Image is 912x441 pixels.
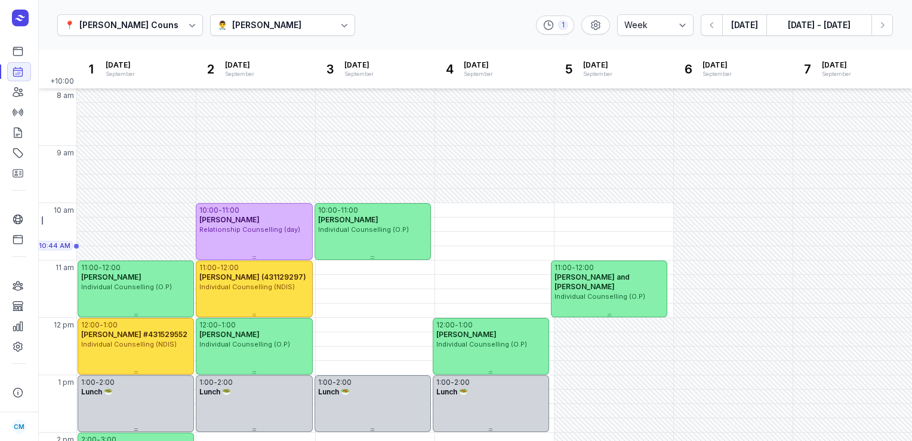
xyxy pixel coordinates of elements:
[81,378,95,387] div: 1:00
[464,60,493,70] span: [DATE]
[199,387,231,396] span: Lunch 🥗
[57,91,74,100] span: 8 am
[321,60,340,79] div: 3
[318,215,378,224] span: [PERSON_NAME]
[214,378,217,387] div: -
[554,292,645,301] span: Individual Counselling (O.P)
[221,320,236,330] div: 1:00
[102,263,121,272] div: 12:00
[199,263,217,272] div: 11:00
[201,60,220,79] div: 2
[703,60,732,70] span: [DATE]
[199,215,260,224] span: [PERSON_NAME]
[451,378,454,387] div: -
[81,272,141,281] span: [PERSON_NAME]
[95,378,99,387] div: -
[14,419,24,434] span: CM
[822,70,851,78] div: September
[554,263,572,272] div: 11:00
[81,340,177,348] span: Individual Counselling (NDIS)
[199,283,295,291] span: Individual Counselling (NDIS)
[722,14,766,36] button: [DATE]
[106,60,135,70] span: [DATE]
[436,387,468,396] span: Lunch 🥗
[464,70,493,78] div: September
[218,320,221,330] div: -
[199,272,306,281] span: [PERSON_NAME] (431129297)
[344,70,374,78] div: September
[220,263,239,272] div: 12:00
[583,60,612,70] span: [DATE]
[100,320,103,330] div: -
[98,263,102,272] div: -
[79,18,202,32] div: [PERSON_NAME] Counselling
[454,378,470,387] div: 2:00
[106,70,135,78] div: September
[458,320,473,330] div: 1:00
[336,378,352,387] div: 2:00
[103,320,118,330] div: 1:00
[81,263,98,272] div: 11:00
[440,60,459,79] div: 4
[199,330,260,339] span: [PERSON_NAME]
[57,148,74,158] span: 9 am
[703,70,732,78] div: September
[56,263,74,272] span: 11 am
[54,206,74,215] span: 10 am
[572,263,575,272] div: -
[199,340,290,348] span: Individual Counselling (O.P)
[318,387,350,396] span: Lunch 🥗
[217,378,233,387] div: 2:00
[222,206,239,215] div: 11:00
[318,378,332,387] div: 1:00
[558,20,568,30] div: 1
[341,206,358,215] div: 11:00
[766,14,871,36] button: [DATE] - [DATE]
[575,263,594,272] div: 12:00
[64,18,75,32] div: 📍
[39,241,70,250] span: 10:44 AM
[50,76,76,88] span: +10:00
[679,60,698,79] div: 6
[99,378,115,387] div: 2:00
[822,60,851,70] span: [DATE]
[225,70,254,78] div: September
[436,340,527,348] span: Individual Counselling (O.P)
[559,60,578,79] div: 5
[332,378,336,387] div: -
[583,70,612,78] div: September
[199,320,218,330] div: 12:00
[232,18,301,32] div: [PERSON_NAME]
[554,272,630,291] span: [PERSON_NAME] and [PERSON_NAME]
[436,320,455,330] div: 12:00
[81,387,113,396] span: Lunch 🥗
[217,263,220,272] div: -
[81,283,172,291] span: Individual Counselling (O.P)
[81,330,187,339] span: [PERSON_NAME] #431529552
[54,320,74,330] span: 12 pm
[217,18,227,32] div: 👨‍⚕️
[318,206,337,215] div: 10:00
[455,320,458,330] div: -
[318,225,409,234] span: Individual Counselling (O.P)
[199,225,300,234] span: Relationship Counselling (day)
[798,60,817,79] div: 7
[344,60,374,70] span: [DATE]
[82,60,101,79] div: 1
[436,330,497,339] span: [PERSON_NAME]
[225,60,254,70] span: [DATE]
[337,206,341,215] div: -
[436,378,451,387] div: 1:00
[81,320,100,330] div: 12:00
[199,206,218,215] div: 10:00
[218,206,222,215] div: -
[58,378,74,387] span: 1 pm
[199,378,214,387] div: 1:00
